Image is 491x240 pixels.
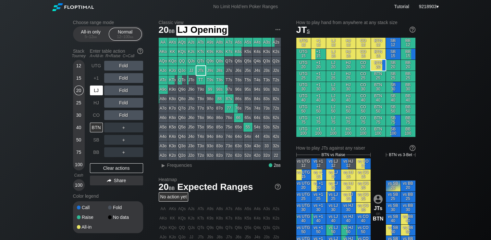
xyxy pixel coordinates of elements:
[262,94,271,103] div: 83s
[371,104,386,115] div: BTN 50
[215,141,224,151] div: 83o
[356,60,371,71] div: CO 20
[371,82,386,93] div: BTN 30
[90,46,143,61] div: Enter table action
[196,66,205,75] div: JTs
[104,147,143,157] div: ＋
[234,141,243,151] div: 63o
[104,73,143,83] div: Fold
[196,57,205,66] div: QTs
[371,38,386,48] div: BTN 12
[386,126,400,137] div: SB 100
[187,123,196,132] div: J5o
[272,94,281,103] div: 82s
[178,38,187,47] div: AQs
[215,38,224,47] div: A8s
[243,151,252,160] div: 52o
[178,132,187,141] div: Q4o
[74,61,84,71] div: 12
[253,38,262,47] div: A4s
[311,71,326,82] div: +1 25
[401,115,415,126] div: BB 75
[311,49,326,60] div: +1 15
[274,26,281,33] img: ellipsis.fd386fe8.svg
[386,38,400,48] div: SB 12
[168,94,177,103] div: K8o
[110,28,140,40] div: Normal
[326,60,341,71] div: LJ 20
[159,47,168,56] div: AKo
[253,94,262,103] div: 84s
[187,66,196,75] div: JJ
[215,47,224,56] div: K8s
[341,71,356,82] div: HJ 25
[262,75,271,85] div: T3s
[206,57,215,66] div: Q9s
[225,47,234,56] div: K7s
[311,60,326,71] div: +1 20
[168,132,177,141] div: K4o
[243,123,252,132] div: 55
[234,104,243,113] div: 76s
[371,93,386,104] div: BTN 40
[296,126,311,137] div: UTG 100
[296,49,311,60] div: UTG 15
[341,93,356,104] div: HJ 40
[74,73,84,83] div: 15
[215,104,224,113] div: 87o
[93,34,97,39] span: bb
[90,147,103,157] div: BB
[262,104,271,113] div: 73s
[243,57,252,66] div: Q5s
[401,71,415,82] div: BB 25
[168,57,177,66] div: KQo
[90,98,103,108] div: HJ
[326,93,341,104] div: LJ 40
[341,115,356,126] div: HJ 75
[225,85,234,94] div: 97s
[243,38,252,47] div: A5s
[225,75,234,85] div: T7s
[272,66,281,75] div: J2s
[326,104,341,115] div: LJ 50
[253,113,262,122] div: 64s
[176,25,228,36] span: LJ Opening
[253,47,262,56] div: K4s
[401,93,415,104] div: BB 40
[371,49,386,60] div: BTN 15
[206,141,215,151] div: 93o
[159,38,168,47] div: AA
[401,60,415,71] div: BB 20
[234,57,243,66] div: Q6s
[196,47,205,56] div: KTs
[168,38,177,47] div: AKs
[168,104,177,113] div: K7o
[234,38,243,47] div: A6s
[296,145,415,151] div: How to play JTs against any raiser
[112,34,139,39] div: 12 – 100
[196,75,205,85] div: TT
[311,82,326,93] div: +1 30
[243,141,252,151] div: 53o
[74,180,84,190] div: 100
[234,75,243,85] div: T6s
[196,104,205,113] div: T7o
[225,66,234,75] div: J7s
[77,205,108,210] div: Call
[104,135,143,145] div: ＋
[90,110,103,120] div: CO
[225,38,234,47] div: A7s
[234,113,243,122] div: 66
[215,57,224,66] div: Q8s
[253,66,262,75] div: J4s
[159,151,168,160] div: A2o
[311,104,326,115] div: +1 50
[356,71,371,82] div: CO 25
[159,85,168,94] div: A9o
[234,151,243,160] div: 62o
[356,93,371,104] div: CO 40
[203,4,288,11] div: No Limit Hold’em Poker Ranges
[206,151,215,160] div: 92o
[169,27,175,34] span: bb
[371,60,386,71] div: BTN 20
